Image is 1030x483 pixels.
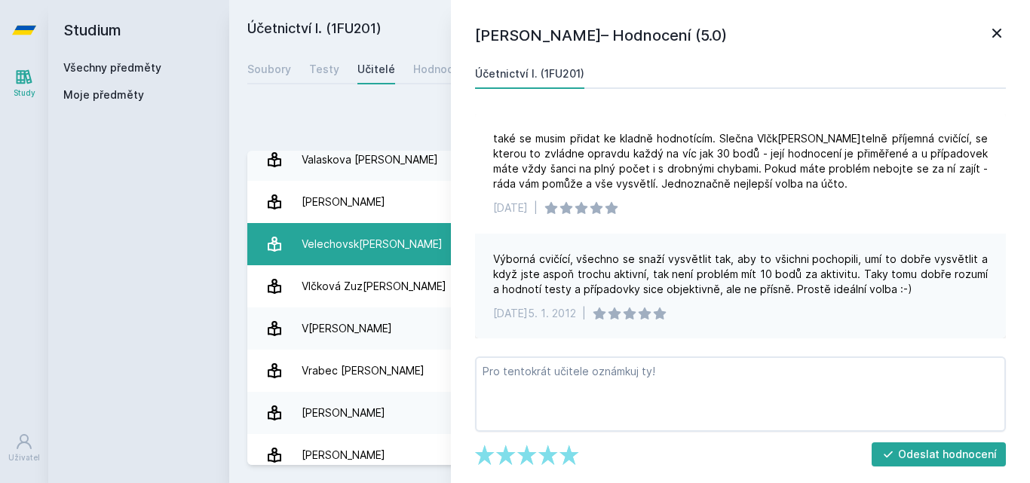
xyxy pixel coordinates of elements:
[247,350,1012,392] a: Vrabec [PERSON_NAME] 1 hodnocení 2.0
[3,60,45,106] a: Study
[493,200,528,216] div: [DATE]
[493,306,576,321] div: [DATE]5. 1. 2012
[302,271,446,301] div: Vlčková Zuz[PERSON_NAME]
[247,62,291,77] div: Soubory
[302,187,385,217] div: [PERSON_NAME]
[302,229,443,259] div: Velechovsk[PERSON_NAME]
[309,62,339,77] div: Testy
[8,452,40,463] div: Uživatel
[247,139,1012,181] a: Valaskova [PERSON_NAME] 5 hodnocení 4.0
[247,223,1012,265] a: Velechovsk[PERSON_NAME] 8 hodnocení 4.0
[302,145,438,175] div: Valaskova [PERSON_NAME]
[247,434,1012,476] a: [PERSON_NAME] 11 hodnocení 5.0
[247,265,1012,307] a: Vlčková Zuz[PERSON_NAME] 2 hodnocení 5.0
[413,62,469,77] div: Hodnocení
[493,131,988,191] div: také se musim přidat ke kladně hodnotícím. Slečna Vlčk[PERSON_NAME]telně příjemná cvičící, se kte...
[872,442,1007,466] button: Odeslat hodnocení
[493,252,988,297] div: Výborná cvičící, všechno se snaží vysvětlit tak, aby to všichni pochopili, umí to dobře vysvětlit...
[63,87,144,102] span: Moje předměty
[413,54,469,84] a: Hodnocení
[3,425,45,471] a: Uživatel
[14,87,35,99] div: Study
[247,307,1012,350] a: V[PERSON_NAME] 2 hodnocení 1.0
[302,356,425,386] div: Vrabec [PERSON_NAME]
[309,54,339,84] a: Testy
[63,61,161,74] a: Všechny předměty
[302,440,385,470] div: [PERSON_NAME]
[247,392,1012,434] a: [PERSON_NAME] 14 hodnocení 1.6
[534,200,538,216] div: |
[247,181,1012,223] a: [PERSON_NAME] 23 hodnocení 4.5
[357,62,395,77] div: Učitelé
[582,306,586,321] div: |
[357,54,395,84] a: Učitelé
[302,313,392,344] div: V[PERSON_NAME]
[247,54,291,84] a: Soubory
[247,18,843,42] h2: Účetnictví I. (1FU201)
[302,398,385,428] div: [PERSON_NAME]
